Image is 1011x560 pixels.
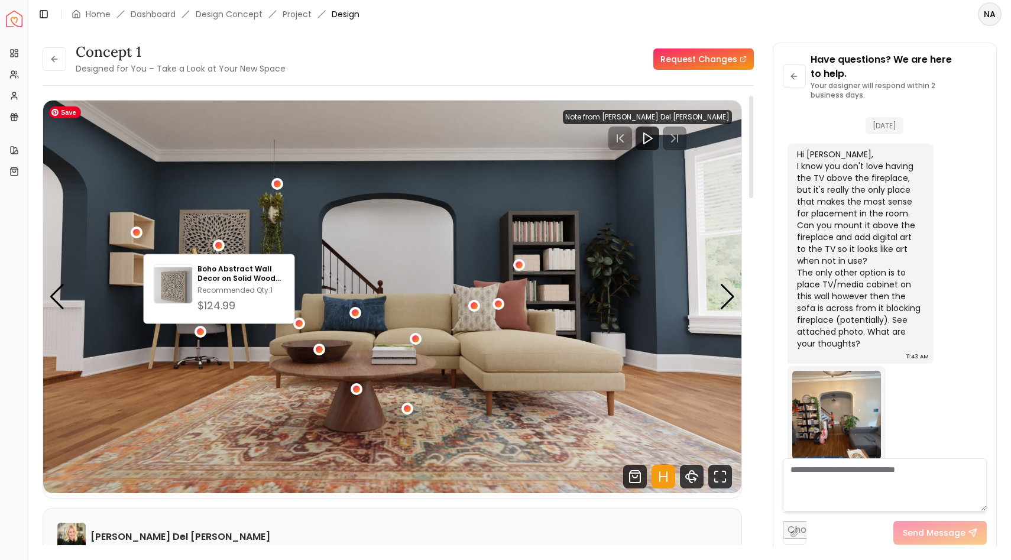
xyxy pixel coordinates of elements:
a: Request Changes [653,48,754,70]
img: Boho Abstract Wall Decor on Solid Wood-36"x36" [154,267,193,306]
svg: Play [640,131,654,145]
svg: 360 View [680,465,704,488]
span: NA [979,4,1000,25]
a: Dashboard [131,8,176,20]
div: $124.99 [197,297,284,314]
div: Note from [PERSON_NAME] Del [PERSON_NAME] [563,110,732,124]
span: [DATE] [866,117,903,134]
li: Design Concept [196,8,263,20]
img: Design Render 2 [43,101,741,493]
a: Home [86,8,111,20]
svg: Hotspots Toggle [652,465,675,488]
div: Hi [PERSON_NAME], I know you don't love having the TV above the fireplace, but it's really the on... [797,148,922,349]
p: Your designer will respond within 2 business days. [811,81,987,100]
p: Boho Abstract Wall Decor on Solid Wood-36"x36" [197,264,284,283]
p: Have questions? We are here to help. [811,53,987,81]
h6: [PERSON_NAME] Del [PERSON_NAME] [90,530,270,544]
svg: Shop Products from this design [623,465,647,488]
svg: Fullscreen [708,465,732,488]
div: Carousel [43,101,741,493]
a: Project [283,8,312,20]
img: Tina Martin Del Campo [57,523,86,551]
a: Spacejoy [6,11,22,27]
div: 3 / 5 [43,101,741,493]
span: Save [49,106,81,118]
div: Previous slide [49,284,65,310]
img: Spacejoy Logo [6,11,22,27]
nav: breadcrumb [72,8,359,20]
div: 11:43 AM [906,351,929,362]
button: NA [978,2,1002,26]
div: Next slide [720,284,735,310]
span: Design [332,8,359,20]
a: Boho Abstract Wall Decor on Solid Wood-36"x36"Boho Abstract Wall Decor on Solid Wood-36"x36"Recom... [154,264,285,314]
small: Designed for You – Take a Look at Your New Space [76,63,286,75]
p: Recommended Qty: 1 [197,286,284,295]
img: Chat Image [792,371,881,459]
h3: concept 1 [76,43,286,61]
